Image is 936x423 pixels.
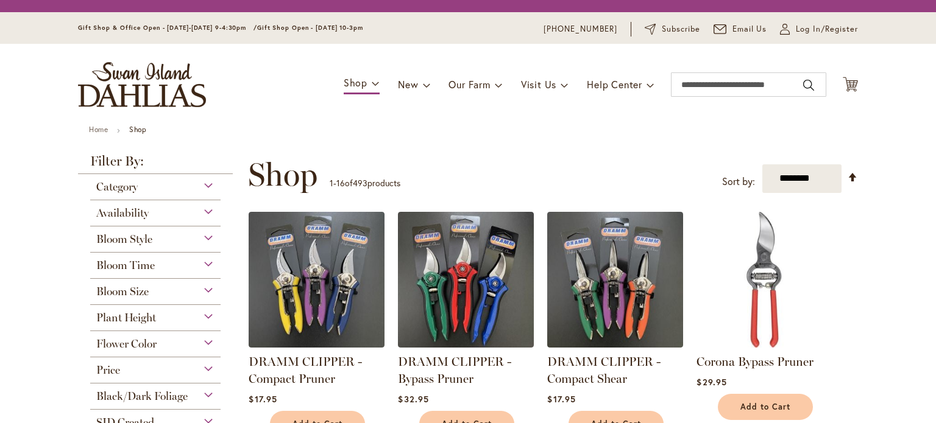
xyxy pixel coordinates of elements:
[249,212,385,348] img: DRAMM CLIPPER - Compact Pruner
[398,212,534,348] img: DRAMM CLIPPER - Bypass Pruner
[96,232,152,246] span: Bloom Style
[248,156,317,193] span: Shop
[249,354,362,386] a: DRAMM CLIPPER - Compact Pruner
[521,78,556,91] span: Visit Us
[398,78,418,91] span: New
[398,338,534,350] a: DRAMM CLIPPER - Bypass Pruner
[697,212,832,348] img: Corona Bypass Pruner
[697,376,726,388] span: $29.95
[249,338,385,350] a: DRAMM CLIPPER - Compact Pruner
[96,206,149,220] span: Availability
[714,23,767,35] a: Email Us
[89,125,108,134] a: Home
[645,23,700,35] a: Subscribe
[803,75,814,95] button: Search
[330,173,400,193] p: - of products
[796,23,858,35] span: Log In/Register
[78,155,233,174] strong: Filter By:
[544,23,617,35] a: [PHONE_NUMBER]
[129,125,146,134] strong: Shop
[78,62,206,107] a: store logo
[732,23,767,35] span: Email Us
[740,402,790,412] span: Add to Cart
[96,363,120,377] span: Price
[353,177,367,189] span: 493
[330,177,333,189] span: 1
[448,78,490,91] span: Our Farm
[96,285,149,298] span: Bloom Size
[697,338,832,350] a: Corona Bypass Pruner
[547,338,683,350] a: DRAMM CLIPPER - Compact Shear
[96,311,156,324] span: Plant Height
[722,170,755,193] label: Sort by:
[96,337,157,351] span: Flower Color
[96,180,138,194] span: Category
[344,76,367,89] span: Shop
[547,393,575,405] span: $17.95
[547,212,683,348] img: DRAMM CLIPPER - Compact Shear
[96,259,155,272] span: Bloom Time
[78,24,257,32] span: Gift Shop & Office Open - [DATE]-[DATE] 9-4:30pm /
[780,23,858,35] a: Log In/Register
[697,354,814,369] a: Corona Bypass Pruner
[249,393,277,405] span: $17.95
[398,354,511,386] a: DRAMM CLIPPER - Bypass Pruner
[257,24,363,32] span: Gift Shop Open - [DATE] 10-3pm
[662,23,700,35] span: Subscribe
[336,177,345,189] span: 16
[547,354,661,386] a: DRAMM CLIPPER - Compact Shear
[587,78,642,91] span: Help Center
[398,393,428,405] span: $32.95
[718,394,813,420] button: Add to Cart
[96,390,188,403] span: Black/Dark Foliage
